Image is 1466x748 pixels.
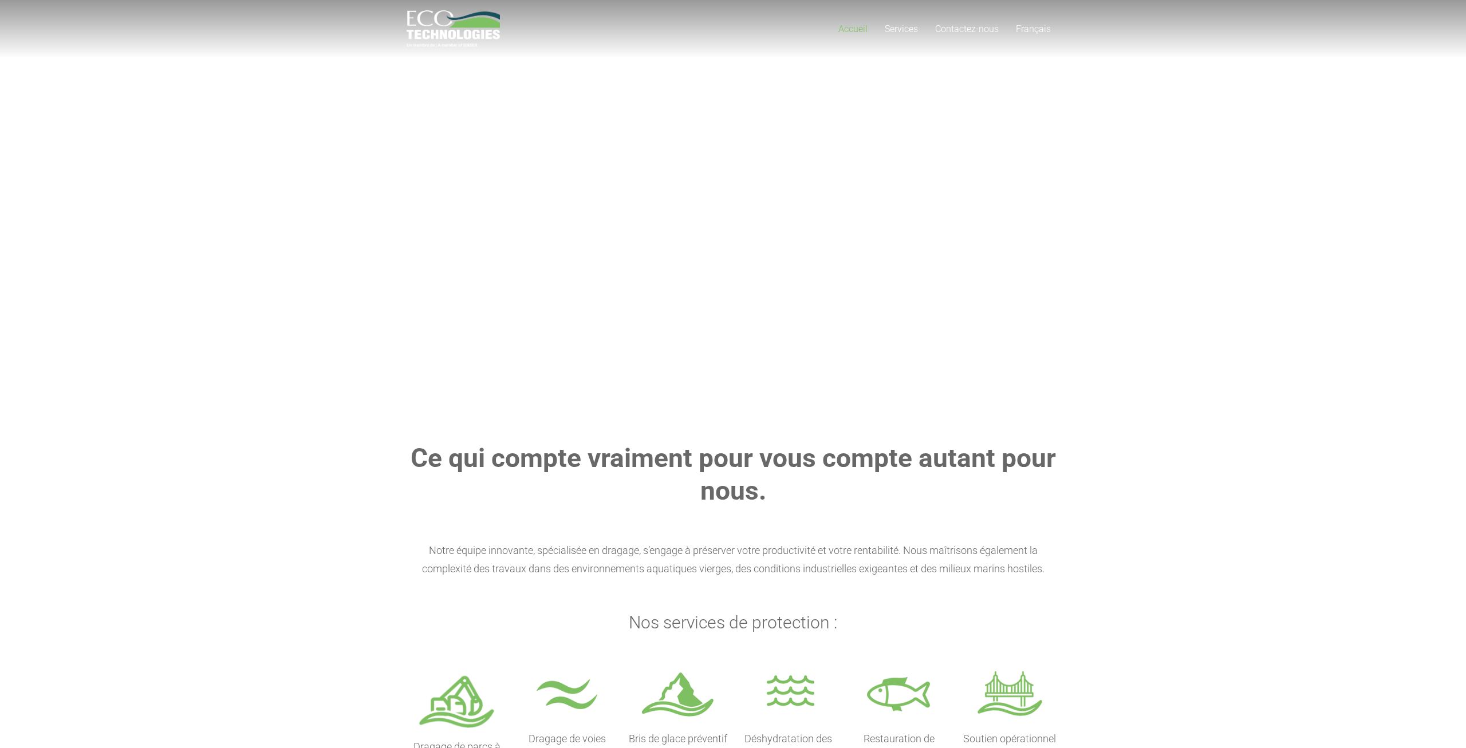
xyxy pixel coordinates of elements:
span: Français [1016,23,1051,34]
a: logo_EcoTech_ASDR_RGB [407,10,500,48]
span: Contactez-nous [935,23,999,34]
h3: Nos services de protection : [407,612,1059,633]
span: Services [885,23,918,34]
strong: Ce qui compte vraiment pour vous compte autant pour nous. [411,442,1056,506]
span: Accueil [838,23,868,34]
div: Notre équipe innovante, spécialisée en dragage, s’engage à préserver votre productivité et votre ... [407,541,1059,578]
